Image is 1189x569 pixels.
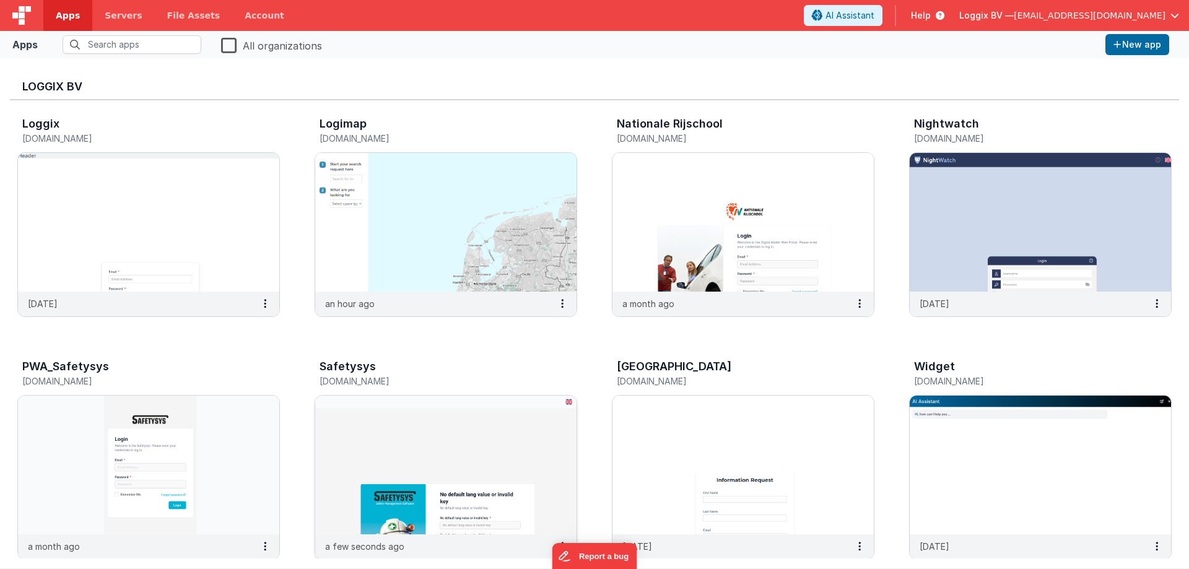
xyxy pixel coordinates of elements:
span: Servers [105,9,142,22]
span: [EMAIL_ADDRESS][DOMAIN_NAME] [1014,9,1165,22]
span: Loggix BV — [959,9,1014,22]
p: a month ago [28,540,80,553]
p: an hour ago [325,297,375,310]
iframe: Marker.io feedback button [552,543,637,569]
h3: Nightwatch [914,118,979,130]
button: AI Assistant [804,5,882,26]
p: [DATE] [920,297,949,310]
h3: Logimap [320,118,367,130]
input: Search apps [63,35,201,54]
button: New app [1105,34,1169,55]
span: AI Assistant [825,9,874,22]
button: Loggix BV — [EMAIL_ADDRESS][DOMAIN_NAME] [959,9,1179,22]
p: [DATE] [622,540,652,553]
span: File Assets [167,9,220,22]
p: a month ago [622,297,674,310]
h5: [DOMAIN_NAME] [914,134,1141,143]
label: All organizations [221,36,322,53]
h3: PWA_Safetysys [22,360,109,373]
div: Apps [12,37,38,52]
h3: Loggix BV [22,80,1167,93]
h5: [DOMAIN_NAME] [914,376,1141,386]
h5: [DOMAIN_NAME] [320,376,546,386]
h3: Safetysys [320,360,376,373]
p: [DATE] [28,297,58,310]
p: a few seconds ago [325,540,404,553]
h3: Widget [914,360,955,373]
h5: [DOMAIN_NAME] [617,134,843,143]
span: Apps [56,9,80,22]
h5: [DOMAIN_NAME] [320,134,546,143]
span: Help [911,9,931,22]
h3: Loggix [22,118,59,130]
h3: Nationale Rijschool [617,118,723,130]
h3: [GEOGRAPHIC_DATA] [617,360,731,373]
p: [DATE] [920,540,949,553]
h5: [DOMAIN_NAME] [22,376,249,386]
h5: [DOMAIN_NAME] [22,134,249,143]
h5: [DOMAIN_NAME] [617,376,843,386]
